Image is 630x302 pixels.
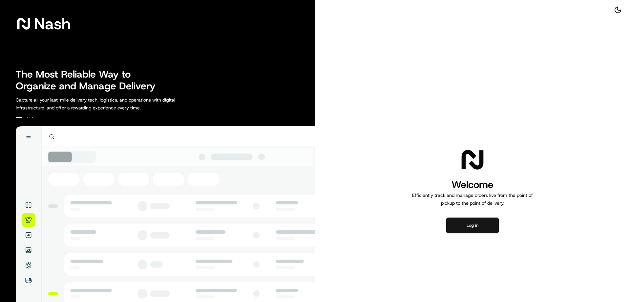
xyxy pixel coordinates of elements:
h1: Welcome [409,178,535,191]
h2: The Most Reliable Way to Organize and Manage Delivery [16,68,163,92]
p: Efficiently track and manage orders live from the point of pickup to the point of delivery. [409,191,535,207]
span: Nash [34,17,71,30]
p: Capture all your last-mile delivery tech, logistics, and operations with digital infrastructure, ... [16,96,205,112]
button: Log in [446,218,499,233]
